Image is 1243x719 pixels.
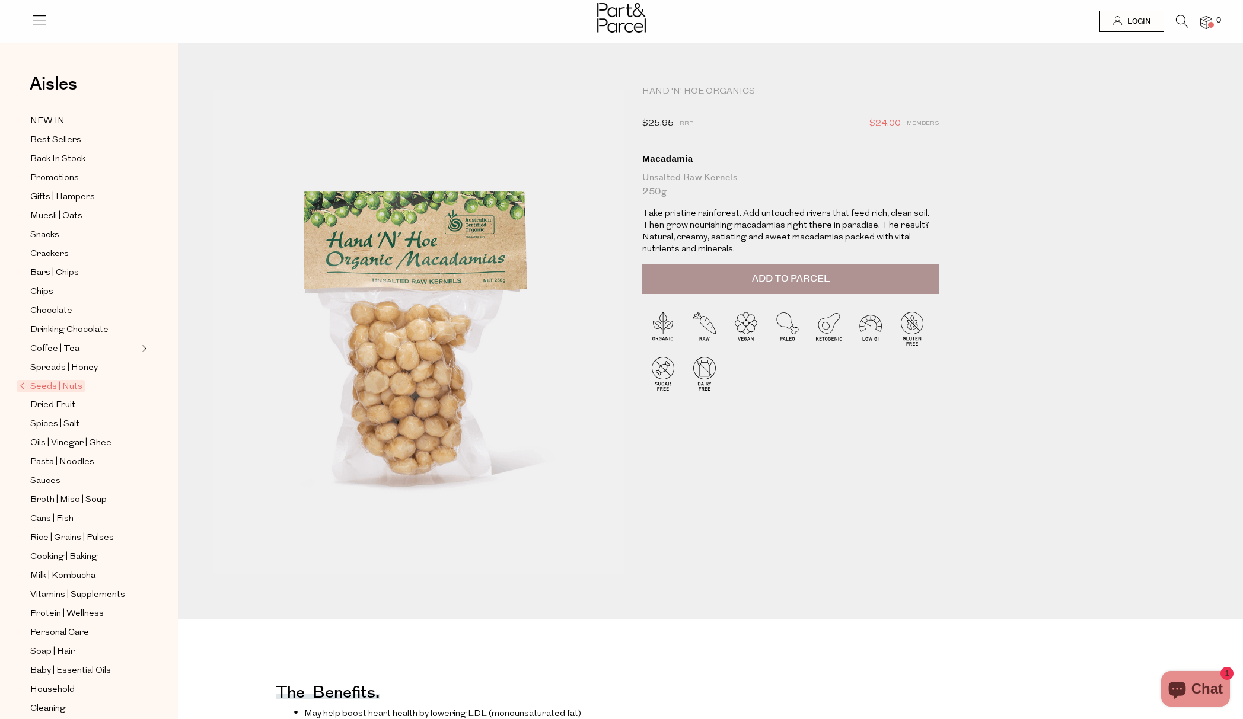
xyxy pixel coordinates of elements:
[30,114,65,129] span: NEW IN
[30,663,138,678] a: Baby | Essential Oils
[30,152,85,167] span: Back In Stock
[642,153,939,165] div: Macadamia
[907,116,939,132] span: Members
[30,607,104,621] span: Protein | Wellness
[752,272,830,286] span: Add to Parcel
[30,304,72,318] span: Chocolate
[30,190,95,204] span: Gifts | Hampers
[30,702,66,716] span: Cleaning
[30,587,138,602] a: Vitamins | Supplements
[30,341,138,356] a: Coffee | Tea
[30,606,138,621] a: Protein | Wellness
[20,379,138,394] a: Seeds | Nuts
[642,264,939,294] button: Add to Parcel
[1200,16,1212,28] a: 0
[276,691,380,699] h4: The benefits.
[30,75,77,105] a: Aisles
[30,361,98,375] span: Spreads | Honey
[30,645,75,659] span: Soap | Hair
[30,682,138,697] a: Household
[30,285,138,299] a: Chips
[1213,15,1224,26] span: 0
[30,683,75,697] span: Household
[30,171,79,186] span: Promotions
[30,228,138,242] a: Snacks
[30,266,79,280] span: Bars | Chips
[30,626,89,640] span: Personal Care
[30,512,74,526] span: Cans | Fish
[30,190,138,204] a: Gifts | Hampers
[850,308,891,349] img: P_P-ICONS-Live_Bec_V11_Low_Gi.svg
[30,323,109,337] span: Drinking Chocolate
[30,398,75,413] span: Dried Fruit
[684,353,725,394] img: P_P-ICONS-Live_Bec_V11_Dairy_Free.svg
[30,474,60,488] span: Sauces
[30,569,95,583] span: Milk | Kombucha
[30,417,138,432] a: Spices | Salt
[30,436,138,450] a: Oils | Vinegar | Ghee
[891,308,933,349] img: P_P-ICONS-Live_Bec_V11_Gluten_Free.svg
[30,114,138,129] a: NEW IN
[642,353,684,394] img: P_P-ICONS-Live_Bec_V11_Sugar_Free.svg
[30,342,79,356] span: Coffee | Tea
[17,380,85,392] span: Seeds | Nuts
[642,208,939,255] p: Take pristine rainforest. Add untouched rivers that feed rich, clean soil. Then grow nourishing m...
[30,247,69,261] span: Crackers
[30,474,138,488] a: Sauces
[30,303,138,318] a: Chocolate
[767,308,808,349] img: P_P-ICONS-Live_Bec_V11_Paleo.svg
[725,308,767,349] img: P_P-ICONS-Live_Bec_V11_Vegan.svg
[30,493,138,507] a: Broth | Miso | Soup
[30,549,138,564] a: Cooking | Baking
[30,209,138,223] a: Muesli | Oats
[642,308,684,349] img: P_P-ICONS-Live_Bec_V11_Organic.svg
[30,71,77,97] span: Aisles
[30,436,111,450] span: Oils | Vinegar | Ghee
[680,116,693,132] span: RRP
[642,116,674,132] span: $25.95
[30,171,138,186] a: Promotions
[294,707,756,719] li: May help boost heart health by lowering LDL (monounsaturated fat)
[139,341,147,356] button: Expand/Collapse Coffee | Tea
[30,133,138,148] a: Best Sellers
[642,86,939,98] div: Hand 'n' Hoe Organics
[30,512,138,526] a: Cans | Fish
[30,360,138,375] a: Spreads | Honey
[30,322,138,337] a: Drinking Chocolate
[30,285,53,299] span: Chips
[30,625,138,640] a: Personal Care
[869,116,901,132] span: $24.00
[1158,671,1234,710] inbox-online-store-chat: Shopify online store chat
[684,308,725,349] img: P_P-ICONS-Live_Bec_V11_Raw.svg
[30,664,111,678] span: Baby | Essential Oils
[30,644,138,659] a: Soap | Hair
[30,493,107,507] span: Broth | Miso | Soup
[30,531,138,545] a: Rice | Grains | Pulses
[30,228,59,242] span: Snacks
[30,568,138,583] a: Milk | Kombucha
[1099,11,1164,32] a: Login
[30,550,97,564] span: Cooking | Baking
[30,152,138,167] a: Back In Stock
[30,455,138,469] a: Pasta | Noodles
[1124,17,1150,27] span: Login
[30,398,138,413] a: Dried Fruit
[30,531,114,545] span: Rice | Grains | Pulses
[30,266,138,280] a: Bars | Chips
[808,308,850,349] img: P_P-ICONS-Live_Bec_V11_Ketogenic.svg
[30,209,82,223] span: Muesli | Oats
[30,701,138,716] a: Cleaning
[30,133,81,148] span: Best Sellers
[30,417,79,432] span: Spices | Salt
[30,455,94,469] span: Pasta | Noodles
[30,588,125,602] span: Vitamins | Supplements
[642,171,939,199] div: Unsalted Raw Kernels 250g
[30,247,138,261] a: Crackers
[597,3,646,33] img: Part&Parcel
